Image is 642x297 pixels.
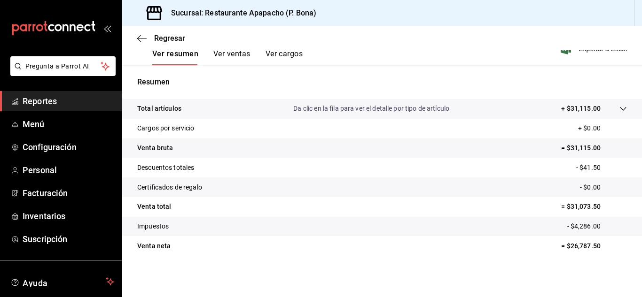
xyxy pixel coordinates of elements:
[137,163,194,173] p: Descuentos totales
[137,183,202,192] p: Certificados de regalo
[23,233,114,245] span: Suscripción
[152,49,198,65] button: Ver resumen
[137,241,171,251] p: Venta neta
[23,187,114,199] span: Facturación
[137,123,195,133] p: Cargos por servicio
[578,123,627,133] p: + $0.00
[23,141,114,153] span: Configuración
[7,68,116,78] a: Pregunta a Parrot AI
[137,221,169,231] p: Impuestos
[576,163,627,173] p: - $41.50
[103,24,111,32] button: open_drawer_menu
[266,49,303,65] button: Ver cargos
[561,241,627,251] p: = $26,787.50
[23,118,114,130] span: Menú
[137,143,173,153] p: Venta bruta
[213,49,251,65] button: Ver ventas
[137,34,185,43] button: Regresar
[23,164,114,176] span: Personal
[561,202,627,212] p: = $31,073.50
[293,104,449,114] p: Da clic en la fila para ver el detalle por tipo de artículo
[580,183,627,192] p: - $0.00
[23,95,114,107] span: Reportes
[567,221,627,231] p: - $4,286.00
[137,202,171,212] p: Venta total
[152,49,303,65] div: navigation tabs
[154,34,185,43] span: Regresar
[137,104,181,114] p: Total artículos
[25,61,101,71] span: Pregunta a Parrot AI
[23,210,114,222] span: Inventarios
[137,76,627,88] p: Resumen
[164,8,316,19] h3: Sucursal: Restaurante Apapacho (P. Bona)
[10,56,116,76] button: Pregunta a Parrot AI
[561,143,627,153] p: = $31,115.00
[23,276,102,287] span: Ayuda
[561,104,601,114] p: + $31,115.00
